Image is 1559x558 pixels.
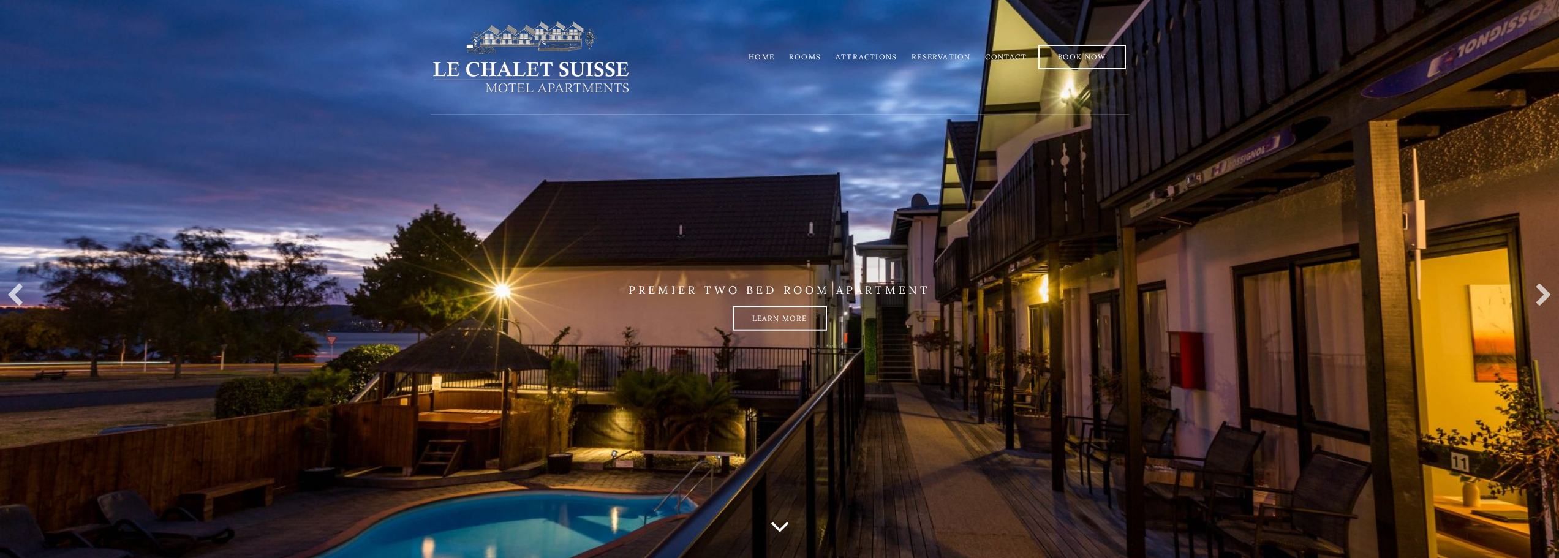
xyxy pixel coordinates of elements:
[733,306,827,330] a: Learn more
[985,52,1026,61] a: Contact
[789,52,821,61] a: Rooms
[431,284,1129,297] p: PREMIER TWO BED ROOM APARTMENT
[1038,45,1126,69] a: Book Now
[749,52,774,61] a: Home
[912,52,970,61] a: Reservation
[836,52,897,61] a: Attractions
[431,20,631,94] img: lechaletsuisse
